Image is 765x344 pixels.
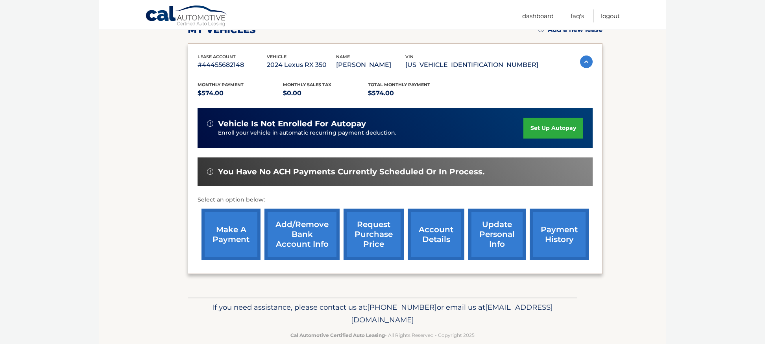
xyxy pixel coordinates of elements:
[368,82,430,87] span: Total Monthly Payment
[580,55,593,68] img: accordion-active.svg
[193,301,572,326] p: If you need assistance, please contact us at: or email us at
[198,82,244,87] span: Monthly Payment
[145,5,228,28] a: Cal Automotive
[201,209,261,260] a: make a payment
[193,331,572,339] p: - All Rights Reserved - Copyright 2025
[344,209,404,260] a: request purchase price
[367,303,437,312] span: [PHONE_NUMBER]
[523,118,583,139] a: set up autopay
[468,209,526,260] a: update personal info
[198,54,236,59] span: lease account
[267,54,286,59] span: vehicle
[522,9,554,22] a: Dashboard
[207,168,213,175] img: alert-white.svg
[207,120,213,127] img: alert-white.svg
[601,9,620,22] a: Logout
[408,209,464,260] a: account details
[368,88,453,99] p: $574.00
[530,209,589,260] a: payment history
[351,303,553,324] span: [EMAIL_ADDRESS][DOMAIN_NAME]
[283,82,331,87] span: Monthly sales Tax
[283,88,368,99] p: $0.00
[198,59,267,70] p: #44455682148
[218,119,366,129] span: vehicle is not enrolled for autopay
[198,195,593,205] p: Select an option below:
[405,54,414,59] span: vin
[336,59,405,70] p: [PERSON_NAME]
[218,129,523,137] p: Enroll your vehicle in automatic recurring payment deduction.
[571,9,584,22] a: FAQ's
[264,209,340,260] a: Add/Remove bank account info
[405,59,538,70] p: [US_VEHICLE_IDENTIFICATION_NUMBER]
[267,59,336,70] p: 2024 Lexus RX 350
[218,167,484,177] span: You have no ACH payments currently scheduled or in process.
[290,332,385,338] strong: Cal Automotive Certified Auto Leasing
[336,54,350,59] span: name
[198,88,283,99] p: $574.00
